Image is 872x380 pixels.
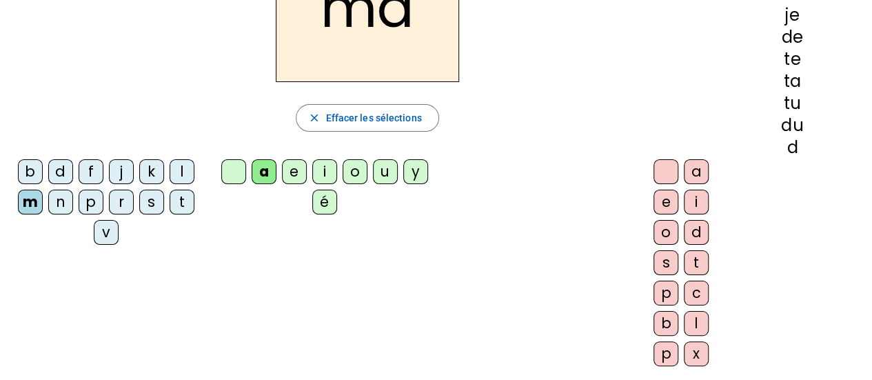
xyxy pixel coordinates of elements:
div: tu [735,95,850,112]
div: u [373,159,398,184]
div: o [653,220,678,245]
div: n [48,190,73,214]
div: t [684,250,709,275]
div: f [79,159,103,184]
button: Effacer les sélections [296,104,438,132]
div: p [653,281,678,306]
div: k [139,159,164,184]
div: d [684,220,709,245]
div: m [18,190,43,214]
div: a [684,159,709,184]
div: j [109,159,134,184]
div: de [735,29,850,46]
div: je [735,7,850,23]
div: x [684,341,709,366]
div: te [735,51,850,68]
div: c [684,281,709,306]
div: du [735,117,850,134]
div: ta [735,73,850,90]
div: l [170,159,194,184]
div: y [403,159,428,184]
mat-icon: close [307,112,320,124]
div: d [735,139,850,156]
div: i [684,190,709,214]
span: Effacer les sélections [325,110,421,126]
div: r [109,190,134,214]
div: b [18,159,43,184]
div: i [312,159,337,184]
div: a [252,159,276,184]
div: l [684,311,709,336]
div: b [653,311,678,336]
div: p [653,341,678,366]
div: e [282,159,307,184]
div: t [170,190,194,214]
div: v [94,220,119,245]
div: d [48,159,73,184]
div: o [343,159,367,184]
div: e [653,190,678,214]
div: s [139,190,164,214]
div: s [653,250,678,275]
div: p [79,190,103,214]
div: é [312,190,337,214]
